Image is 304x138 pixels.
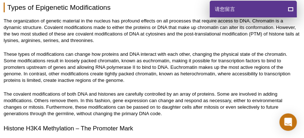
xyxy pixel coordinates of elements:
[279,113,297,131] div: Open Intercom Messenger
[4,3,300,12] h2: Types of Epigenetic Modifications
[4,91,300,117] p: The covalent modifications of both DNA and histones are carefully controlled by an array of prote...
[4,124,300,133] h3: Histone H3K4 Methylation – The Promoter Mark
[4,51,300,84] p: These types of modifications can change how proteins and DNA interact with each other, changing t...
[4,18,300,44] p: The organization of genetic material in the nucleus has profound effects on all processes that re...
[214,1,235,17] span: 请您留言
